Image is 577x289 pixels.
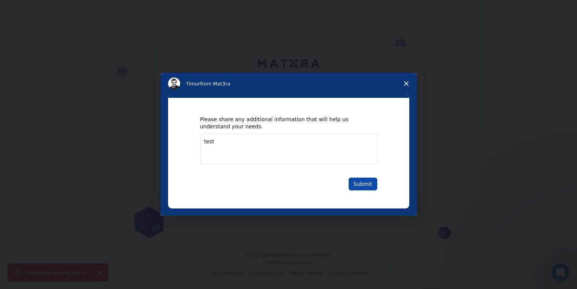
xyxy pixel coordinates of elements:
span: Support [16,5,43,12]
span: Close survey [396,73,417,94]
button: Submit [349,178,377,190]
textarea: Enter text... [200,134,377,164]
span: from Mat3ra [200,81,230,87]
div: Please share any additional information that will help us understand your needs. [200,116,366,129]
img: Profile image for Timur [168,78,180,90]
span: Timur [186,81,200,87]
